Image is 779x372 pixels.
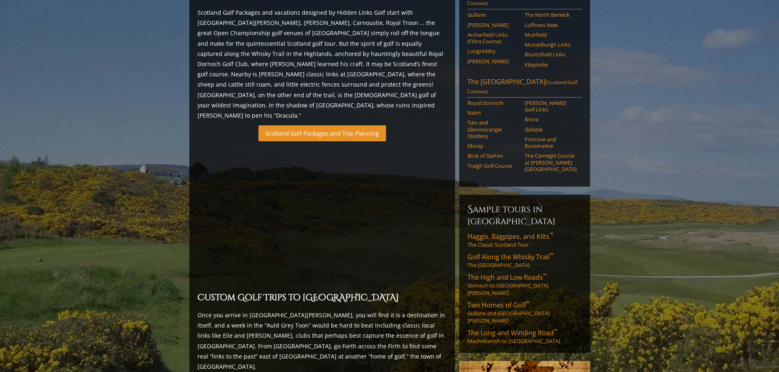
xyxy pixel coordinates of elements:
h2: Custom Golf Trips to [GEOGRAPHIC_DATA] [198,291,447,305]
a: Archerfield Links (Fidra Course) [467,31,519,45]
sup: ™ [526,300,530,307]
p: Scotland Golf Packages and vacations designed by Hidden Links Golf start with [GEOGRAPHIC_DATA][P... [198,7,447,120]
a: Royal Dornoch [467,100,519,106]
a: Brora [525,116,577,123]
a: The Carnegie Course at [PERSON_NAME][GEOGRAPHIC_DATA] [525,152,577,172]
a: [PERSON_NAME] [467,22,519,28]
a: Muirfield [525,31,577,38]
span: The High and Low Roads [467,273,547,282]
a: Tain and Glenmorangie Distillery [467,119,519,139]
span: Golf Along the Whisky Trail [467,252,553,261]
a: Kilspindie [525,61,577,68]
a: Moray [467,143,519,149]
a: Golspie [525,126,577,133]
a: [PERSON_NAME] Golf Links [525,100,577,113]
a: Gullane [467,11,519,18]
a: The North Berwick [525,11,577,18]
a: [PERSON_NAME] [467,58,519,65]
a: Boat of Garten [467,152,519,159]
span: Haggis, Bagpipes, and Kilts [467,232,553,241]
sup: ™ [550,231,553,238]
a: Musselburgh Links [525,41,577,48]
a: Haggis, Bagpipes, and Kilts™The Classic Scotland Tour [467,232,582,248]
a: Bruntsfield Links [525,51,577,58]
a: The Long and Winding Road™Machrihanish to [GEOGRAPHIC_DATA] [467,328,582,345]
a: Nairn [467,109,519,116]
sup: ™ [543,272,547,279]
span: The Long and Winding Road [467,328,557,337]
span: Two Homes of Golf [467,301,530,310]
a: Traigh Golf Course [467,163,519,169]
p: Once you arrive in [GEOGRAPHIC_DATA][PERSON_NAME], you will find it is a destination in itself, a... [198,310,447,372]
iframe: Sir-Nick-favorite-Open-Rota-Venues [198,146,447,286]
a: The [GEOGRAPHIC_DATA](Scotland Golf Courses) [467,77,582,98]
h6: Sample Tours in [GEOGRAPHIC_DATA] [467,203,582,227]
a: Two Homes of Golf™Gullane and [GEOGRAPHIC_DATA][PERSON_NAME] [467,301,582,324]
sup: ™ [554,327,557,334]
a: Longniddry [467,48,519,54]
a: Fortrose and Rosemarkie [525,136,577,149]
a: Scotland Golf Packages and Trip Planning [258,125,386,141]
a: The High and Low Roads™Dornoch to [GEOGRAPHIC_DATA][PERSON_NAME] [467,273,582,296]
a: Golf Along the Whisky Trail™The [GEOGRAPHIC_DATA] [467,252,582,269]
a: Luffness New [525,22,577,28]
sup: ™ [550,252,553,258]
span: (Scotland Golf Courses) [467,79,577,95]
